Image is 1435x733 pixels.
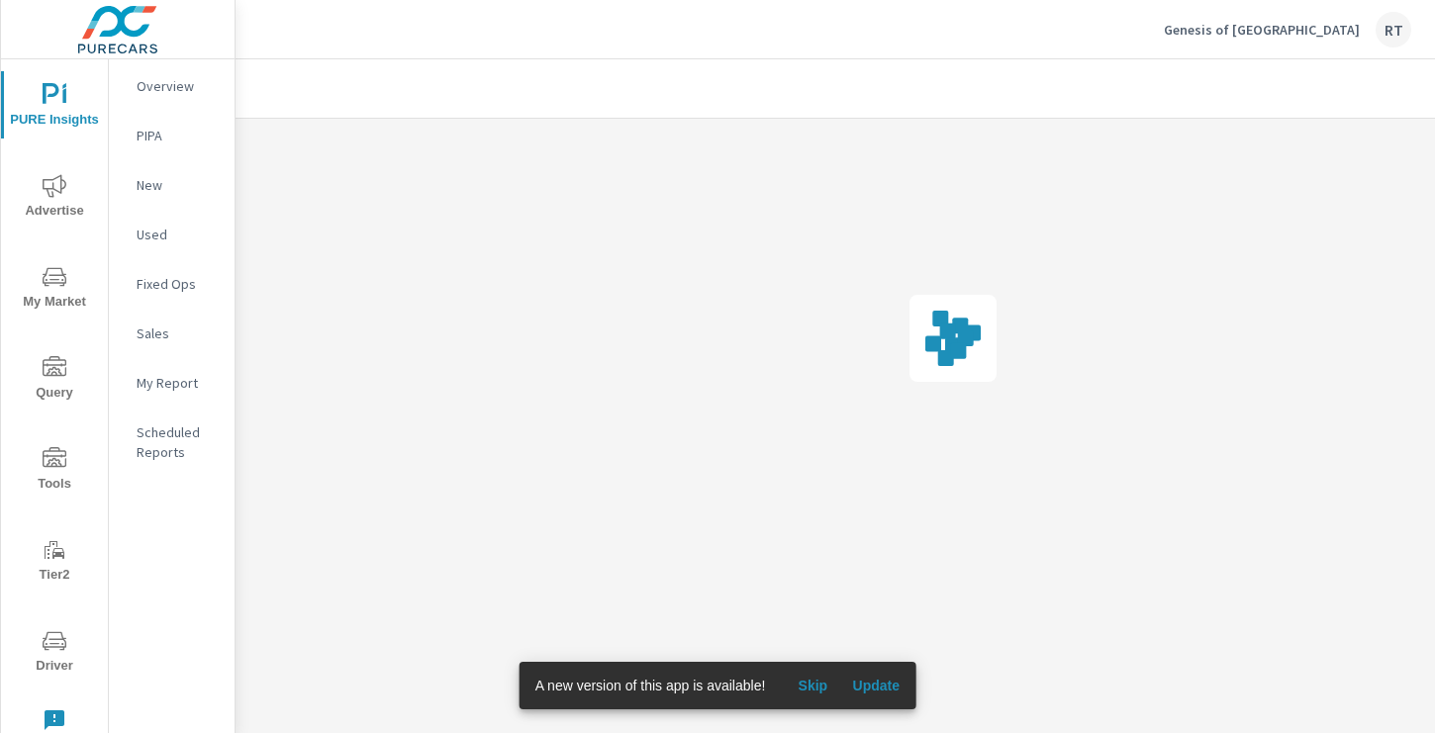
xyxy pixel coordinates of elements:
p: Overview [137,76,219,96]
span: Query [7,356,102,405]
p: Scheduled Reports [137,422,219,462]
p: PIPA [137,126,219,145]
p: Sales [137,323,219,343]
p: My Report [137,373,219,393]
span: PURE Insights [7,83,102,132]
span: Skip [789,677,836,694]
div: Used [109,220,235,249]
span: Update [852,677,900,694]
span: My Market [7,265,102,314]
div: Fixed Ops [109,269,235,299]
span: Tier2 [7,538,102,587]
button: Skip [781,670,844,701]
div: PIPA [109,121,235,150]
span: A new version of this app is available! [535,678,766,693]
div: Scheduled Reports [109,417,235,467]
div: New [109,170,235,200]
p: Fixed Ops [137,274,219,294]
p: New [137,175,219,195]
div: Overview [109,71,235,101]
span: Advertise [7,174,102,223]
div: Sales [109,319,235,348]
button: Update [844,670,908,701]
span: Driver [7,629,102,678]
p: Used [137,225,219,244]
p: Genesis of [GEOGRAPHIC_DATA] [1164,21,1360,39]
div: My Report [109,368,235,398]
span: Tools [7,447,102,496]
div: RT [1376,12,1411,47]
